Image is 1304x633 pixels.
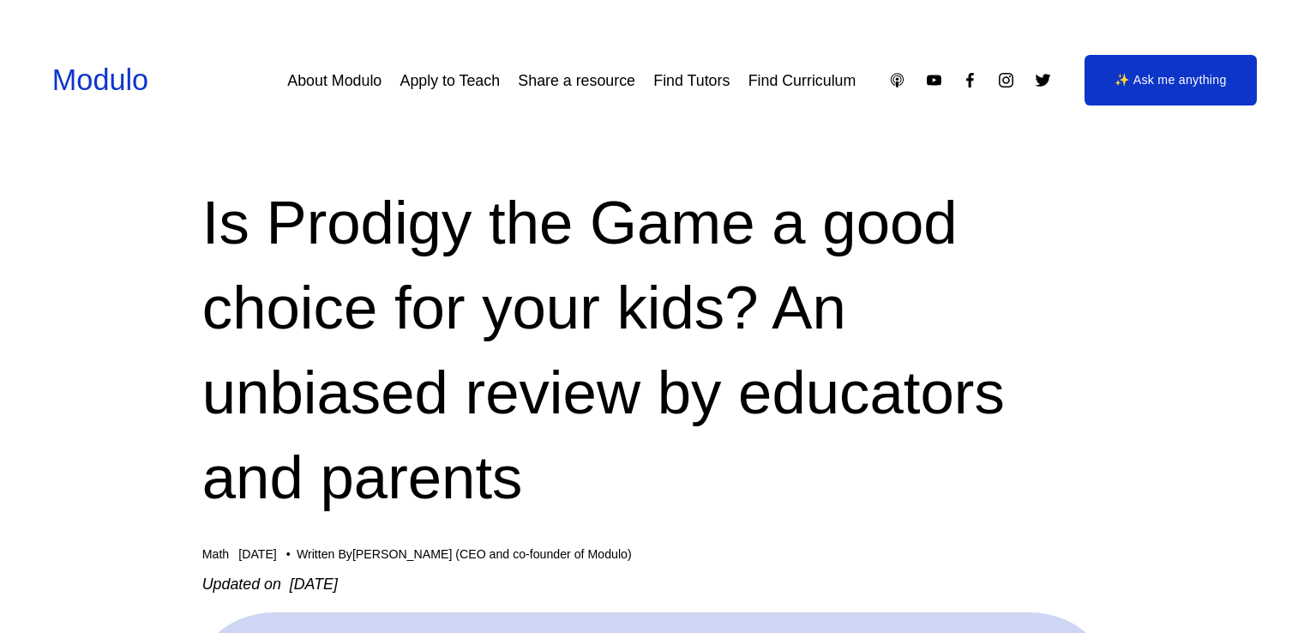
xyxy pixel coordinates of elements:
[202,180,1103,520] h1: Is Prodigy the Game a good choice for your kids? An unbiased review by educators and parents
[202,576,338,593] em: Updated on [DATE]
[653,65,730,96] a: Find Tutors
[52,63,148,96] a: Modulo
[400,65,501,96] a: Apply to Teach
[748,65,856,96] a: Find Curriculum
[997,71,1015,89] a: Instagram
[961,71,979,89] a: Facebook
[888,71,906,89] a: Apple Podcasts
[925,71,943,89] a: YouTube
[518,65,635,96] a: Share a resource
[352,547,632,561] a: [PERSON_NAME] (CEO and co-founder of Modulo)
[238,547,277,561] span: [DATE]
[287,65,382,96] a: About Modulo
[1085,55,1257,106] a: ✨ Ask me anything
[297,547,632,562] div: Written By
[1034,71,1052,89] a: Twitter
[202,547,229,561] a: Math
